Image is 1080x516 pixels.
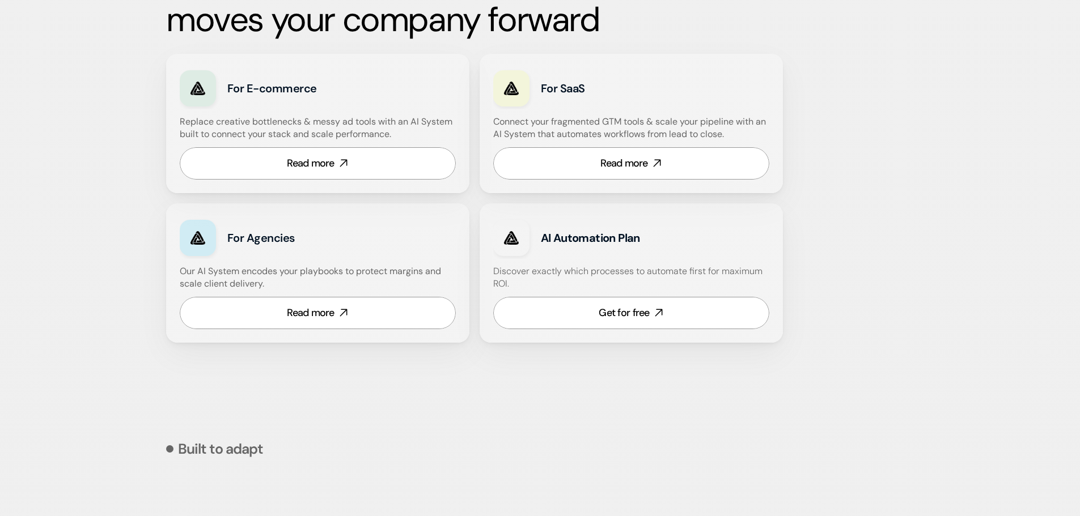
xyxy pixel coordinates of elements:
[287,156,334,170] div: Read more
[493,147,769,180] a: Read more
[227,80,382,96] h3: For E-commerce
[599,306,649,320] div: Get for free
[287,306,334,320] div: Read more
[180,147,456,180] a: Read more
[178,442,263,456] p: Built to adapt
[493,265,769,291] h4: Discover exactly which processes to automate first for maximum ROI.
[541,80,696,96] h3: For SaaS
[227,230,382,246] h3: For Agencies
[493,297,769,329] a: Get for free
[541,231,640,245] strong: AI Automation Plan
[600,156,648,170] div: Read more
[493,116,775,141] h4: Connect your fragmented GTM tools & scale your pipeline with an AI System that automates workflow...
[180,265,456,291] h4: Our AI System encodes your playbooks to protect margins and scale client delivery.
[180,297,456,329] a: Read more
[180,116,453,141] h4: Replace creative bottlenecks & messy ad tools with an AI System built to connect your stack and s...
